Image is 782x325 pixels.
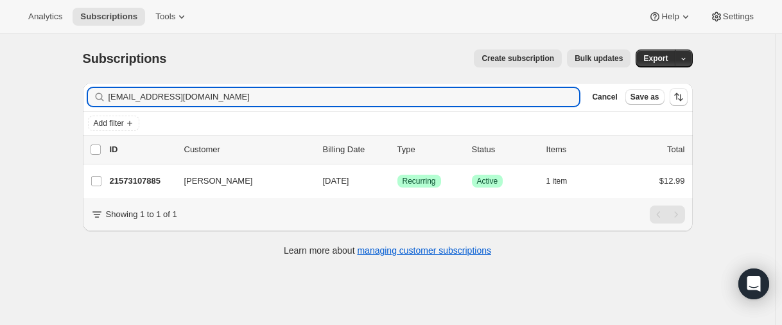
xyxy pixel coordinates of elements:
[477,176,498,186] span: Active
[184,143,313,156] p: Customer
[575,53,623,64] span: Bulk updates
[83,51,167,66] span: Subscriptions
[110,172,685,190] div: 21573107885[PERSON_NAME][DATE]SuccessRecurringSuccessActive1 item$12.99
[546,143,611,156] div: Items
[636,49,675,67] button: Export
[659,176,685,186] span: $12.99
[397,143,462,156] div: Type
[110,143,685,156] div: IDCustomerBilling DateTypeStatusItemsTotal
[643,53,668,64] span: Export
[474,49,562,67] button: Create subscription
[625,89,665,105] button: Save as
[587,89,622,105] button: Cancel
[592,92,617,102] span: Cancel
[80,12,137,22] span: Subscriptions
[21,8,70,26] button: Analytics
[661,12,679,22] span: Help
[73,8,145,26] button: Subscriptions
[94,118,124,128] span: Add filter
[567,49,630,67] button: Bulk updates
[357,245,491,256] a: managing customer subscriptions
[546,172,582,190] button: 1 item
[177,171,305,191] button: [PERSON_NAME]
[148,8,196,26] button: Tools
[641,8,699,26] button: Help
[110,143,174,156] p: ID
[472,143,536,156] p: Status
[482,53,554,64] span: Create subscription
[403,176,436,186] span: Recurring
[323,176,349,186] span: [DATE]
[88,116,139,131] button: Add filter
[28,12,62,22] span: Analytics
[650,206,685,224] nav: Pagination
[702,8,761,26] button: Settings
[667,143,684,156] p: Total
[738,268,769,299] div: Open Intercom Messenger
[670,88,688,106] button: Sort the results
[323,143,387,156] p: Billing Date
[109,88,580,106] input: Filter subscribers
[155,12,175,22] span: Tools
[630,92,659,102] span: Save as
[284,244,491,257] p: Learn more about
[546,176,568,186] span: 1 item
[106,208,177,221] p: Showing 1 to 1 of 1
[110,175,174,188] p: 21573107885
[723,12,754,22] span: Settings
[184,175,253,188] span: [PERSON_NAME]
